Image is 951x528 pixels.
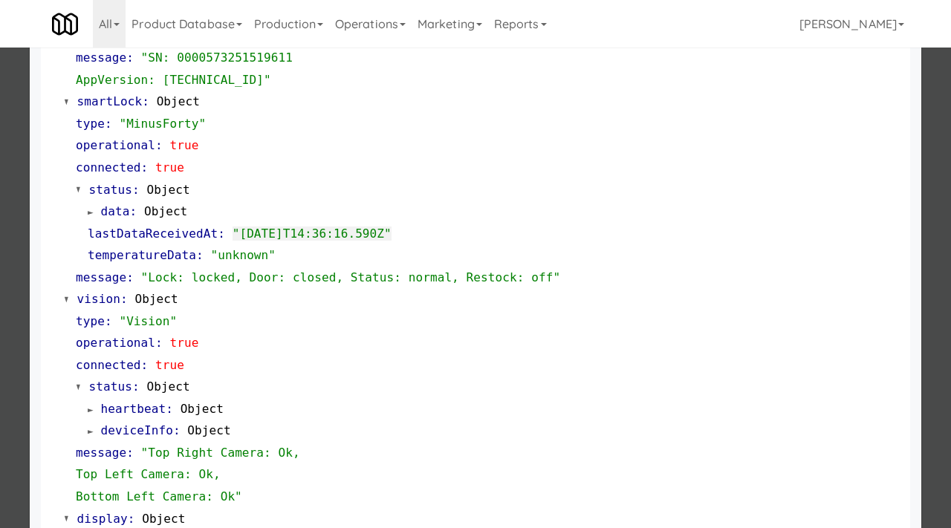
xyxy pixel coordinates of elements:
span: "[DATE]T14:36:16.590Z" [233,226,392,241]
span: : [128,512,135,526]
span: Object [144,204,187,218]
span: vision [77,292,120,306]
span: Object [134,292,178,306]
span: smartLock [77,94,143,108]
span: "Vision" [119,314,177,328]
span: : [126,446,134,460]
span: status [89,183,132,197]
span: : [141,358,149,372]
span: : [126,270,134,284]
span: : [155,336,163,350]
span: "Lock: locked, Door: closed, Status: normal, Restock: off" [141,270,561,284]
img: Micromart [52,11,78,37]
span: heartbeat [101,402,166,416]
span: : [141,160,149,175]
span: "Top Right Camera: Ok, Top Left Camera: Ok, Bottom Left Camera: Ok" [76,446,300,503]
span: "unknown" [210,248,276,262]
span: : [173,423,181,437]
span: status [89,379,132,394]
span: connected [76,358,141,372]
span: operational [76,336,155,350]
span: true [155,160,184,175]
span: message [76,50,126,65]
span: "MinusForty" [119,117,206,131]
span: Object [157,94,200,108]
span: : [105,117,112,131]
span: : [142,94,149,108]
span: Object [181,402,224,416]
span: Object [146,379,189,394]
span: : [155,138,163,152]
span: : [132,183,140,197]
span: : [105,314,112,328]
span: : [196,248,204,262]
span: Object [146,183,189,197]
span: "SN: 0000573251519611 AppVersion: [TECHNICAL_ID]" [76,50,293,87]
span: Object [142,512,185,526]
span: Object [187,423,230,437]
span: : [126,50,134,65]
span: : [120,292,128,306]
span: true [155,358,184,372]
span: operational [76,138,155,152]
span: display [77,512,128,526]
span: : [166,402,173,416]
span: : [132,379,140,394]
span: temperatureData [88,248,196,262]
span: message [76,446,126,460]
span: : [129,204,137,218]
span: lastDataReceivedAt [88,226,218,241]
span: : [218,226,225,241]
span: connected [76,160,141,175]
span: deviceInfo [101,423,173,437]
span: true [170,138,199,152]
span: true [170,336,199,350]
span: data [101,204,130,218]
span: message [76,270,126,284]
span: type [76,117,105,131]
span: type [76,314,105,328]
